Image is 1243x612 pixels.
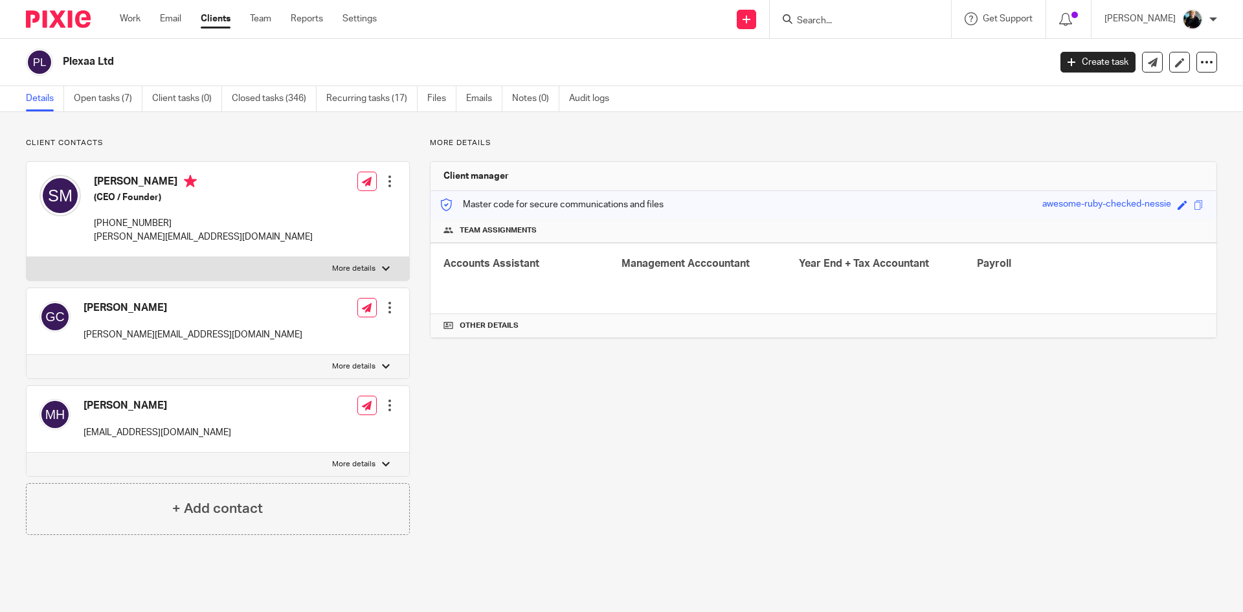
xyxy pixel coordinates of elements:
a: Notes (0) [512,86,559,111]
i: Primary [184,175,197,188]
h4: [PERSON_NAME] [84,301,302,315]
img: nicky-partington.jpg [1182,9,1203,30]
span: Other details [460,321,519,331]
p: More details [332,459,375,470]
span: Year End + Tax Accountant [799,258,929,269]
img: svg%3E [39,301,71,332]
h5: (CEO / Founder) [94,191,313,204]
span: Get Support [983,14,1033,23]
a: Client tasks (0) [152,86,222,111]
h2: Plexaa Ltd [63,55,845,69]
a: Team [250,12,271,25]
span: Accounts Assistant [443,258,539,269]
input: Search [796,16,912,27]
p: [EMAIL_ADDRESS][DOMAIN_NAME] [84,426,231,439]
span: Team assignments [460,225,537,236]
a: Audit logs [569,86,619,111]
a: Emails [466,86,502,111]
p: More details [332,264,375,274]
a: Closed tasks (346) [232,86,317,111]
span: Edit code [1178,200,1187,210]
img: svg%3E [39,175,81,216]
h4: [PERSON_NAME] [94,175,313,191]
img: Pixie [26,10,91,28]
span: Copy to clipboard [1194,200,1204,210]
a: Settings [342,12,377,25]
span: Management Acccountant [621,258,750,269]
span: Payroll [977,258,1011,269]
h4: + Add contact [172,499,263,519]
p: Client contacts [26,138,410,148]
p: [PERSON_NAME] [1104,12,1176,25]
p: [PERSON_NAME][EMAIL_ADDRESS][DOMAIN_NAME] [94,231,313,244]
h3: Client manager [443,170,509,183]
p: More details [430,138,1217,148]
p: More details [332,361,375,372]
h4: [PERSON_NAME] [84,399,231,413]
a: Send new email [1142,52,1163,73]
p: Master code for secure communications and files [440,198,664,211]
p: [PERSON_NAME][EMAIL_ADDRESS][DOMAIN_NAME] [84,328,302,341]
a: Email [160,12,181,25]
a: Edit client [1169,52,1190,73]
a: Reports [291,12,323,25]
p: [PHONE_NUMBER] [94,217,313,230]
a: Work [120,12,140,25]
div: awesome-ruby-checked-nessie [1042,198,1171,212]
a: Details [26,86,64,111]
a: Open tasks (7) [74,86,142,111]
a: Recurring tasks (17) [326,86,418,111]
img: svg%3E [26,49,53,76]
img: svg%3E [39,399,71,430]
a: Files [427,86,456,111]
a: Clients [201,12,230,25]
a: Create task [1060,52,1136,73]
